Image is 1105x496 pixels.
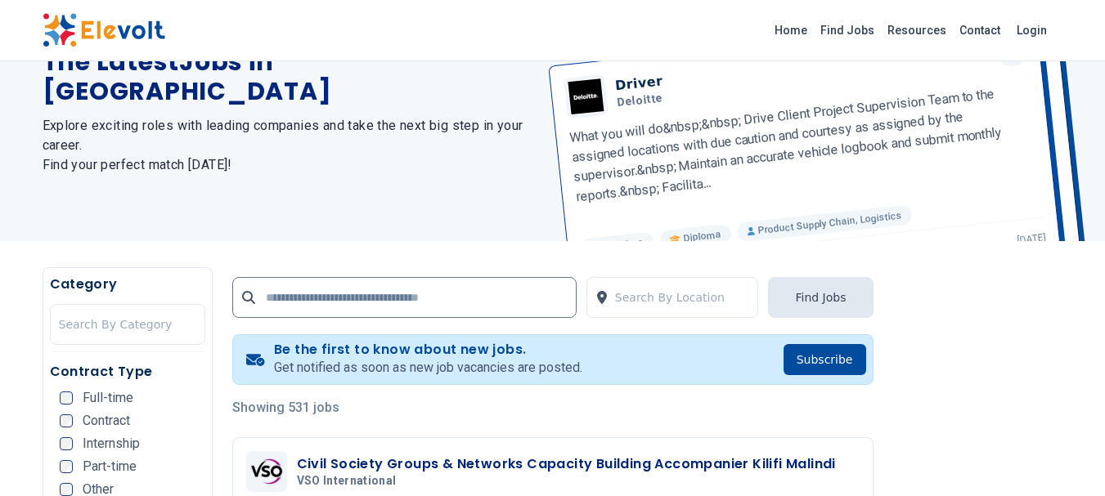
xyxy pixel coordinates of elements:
p: Get notified as soon as new job vacancies are posted. [274,358,582,378]
span: VSO International [297,474,397,489]
span: Internship [83,437,140,450]
span: Full-time [83,391,133,404]
input: Other [60,483,73,496]
a: Resources [881,17,953,43]
span: Other [83,483,114,496]
span: Contract [83,414,130,427]
h4: Be the first to know about new jobs. [274,342,582,358]
input: Internship [60,437,73,450]
input: Full-time [60,391,73,404]
img: VSO International [250,455,283,488]
h2: Explore exciting roles with leading companies and take the next big step in your career. Find you... [43,116,533,175]
input: Part-time [60,460,73,473]
p: Showing 531 jobs [232,398,874,418]
span: Part-time [83,460,137,473]
a: Home [768,17,814,43]
h3: Civil Society Groups & Networks Capacity Building Accompanier Kilifi Malindi [297,454,836,474]
a: Find Jobs [814,17,881,43]
button: Find Jobs [768,277,873,318]
img: Elevolt [43,13,165,47]
a: Contact [953,17,1007,43]
h5: Contract Type [50,362,205,382]
h5: Category [50,275,205,294]
a: Login [1007,14,1057,47]
iframe: Chat Widget [1023,418,1105,496]
h1: The Latest Jobs in [GEOGRAPHIC_DATA] [43,47,533,106]
button: Subscribe [784,344,866,375]
input: Contract [60,414,73,427]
